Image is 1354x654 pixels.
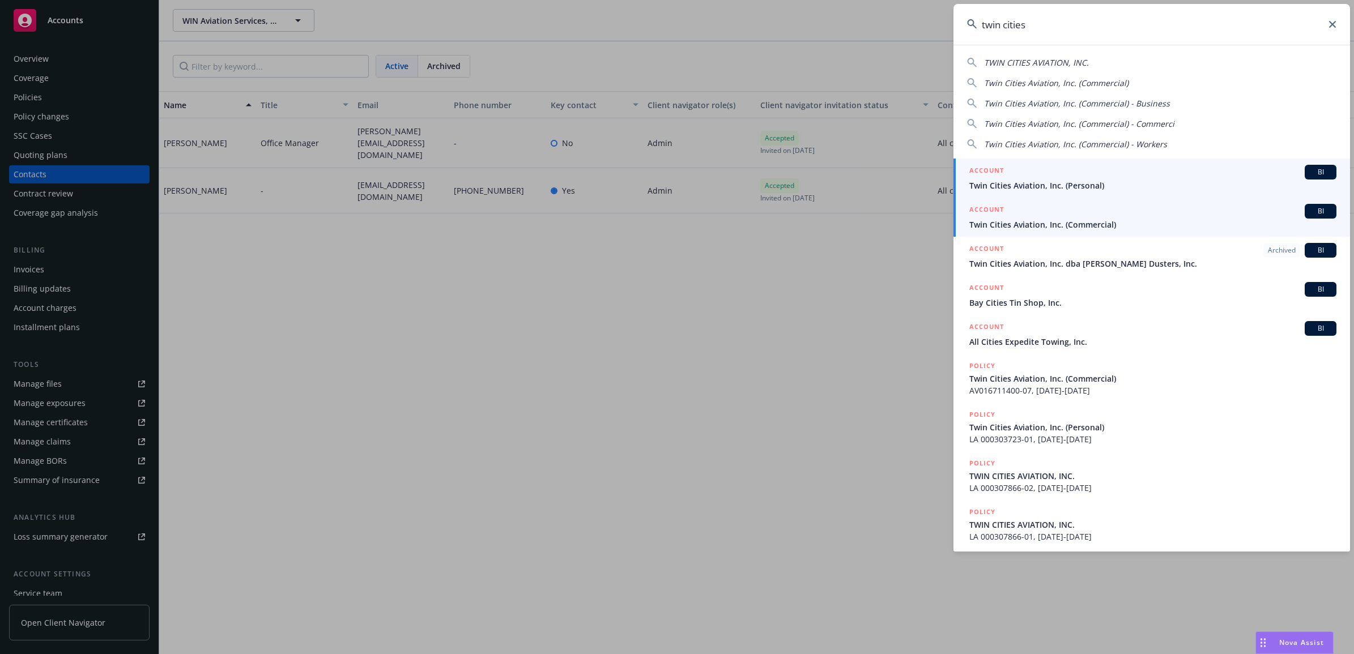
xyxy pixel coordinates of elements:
button: Nova Assist [1255,631,1334,654]
span: Twin Cities Aviation, Inc. (Personal) [969,421,1336,433]
span: BI [1309,323,1332,334]
span: Twin Cities Aviation, Inc. (Commercial) - Workers [984,139,1167,149]
span: Twin Cities Aviation, Inc. (Commercial) [969,219,1336,230]
a: ACCOUNTBIBay Cities Tin Shop, Inc. [953,276,1350,315]
a: POLICYTwin Cities Aviation, Inc. (Commercial)AV016711400-07, [DATE]-[DATE] [953,354,1350,403]
a: POLICYTwin Cities Aviation, Inc. (Personal)LA 000303723-01, [DATE]-[DATE] [953,403,1350,451]
span: LA 000307866-02, [DATE]-[DATE] [969,482,1336,494]
h5: ACCOUNT [969,321,1004,335]
span: Twin Cities Aviation, Inc. dba [PERSON_NAME] Dusters, Inc. [969,258,1336,270]
span: All Cities Expedite Towing, Inc. [969,336,1336,348]
span: TWIN CITIES AVIATION, INC. [984,57,1089,68]
span: BI [1309,245,1332,255]
span: LA 000307866-01, [DATE]-[DATE] [969,531,1336,542]
h5: POLICY [969,360,995,371]
span: Twin Cities Aviation, Inc. (Commercial) - Business [984,98,1170,109]
input: Search... [953,4,1350,45]
span: AV016711400-07, [DATE]-[DATE] [969,384,1336,396]
span: BI [1309,284,1332,294]
span: TWIN CITIES AVIATION, INC. [969,470,1336,482]
h5: POLICY [969,458,995,469]
span: Twin Cities Aviation, Inc. (Commercial) [984,78,1129,88]
a: POLICYTWIN CITIES AVIATION, INC.LA 000307866-02, [DATE]-[DATE] [953,451,1350,500]
span: TWIN CITIES AVIATION, INC. [969,519,1336,531]
h5: ACCOUNT [969,243,1004,257]
h5: ACCOUNT [969,282,1004,296]
a: ACCOUNTArchivedBITwin Cities Aviation, Inc. dba [PERSON_NAME] Dusters, Inc. [953,237,1350,276]
a: ACCOUNTBITwin Cities Aviation, Inc. (Commercial) [953,198,1350,237]
span: LA 000303723-01, [DATE]-[DATE] [969,433,1336,445]
a: POLICYTWIN CITIES AVIATION, INC.LA 000307866-01, [DATE]-[DATE] [953,500,1350,549]
h5: ACCOUNT [969,204,1004,217]
a: ACCOUNTBITwin Cities Aviation, Inc. (Personal) [953,159,1350,198]
span: Twin Cities Aviation, Inc. (Commercial) [969,373,1336,384]
a: ACCOUNTBIAll Cities Expedite Towing, Inc. [953,315,1350,354]
span: Bay Cities Tin Shop, Inc. [969,297,1336,309]
div: Drag to move [1256,632,1270,653]
span: Nova Assist [1279,638,1324,647]
h5: ACCOUNT [969,165,1004,178]
span: Archived [1268,245,1296,255]
h5: POLICY [969,409,995,420]
h5: POLICY [969,506,995,518]
span: Twin Cities Aviation, Inc. (Personal) [969,179,1336,191]
span: BI [1309,167,1332,177]
span: BI [1309,206,1332,216]
span: Twin Cities Aviation, Inc. (Commercial) - Commerci [984,118,1174,129]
